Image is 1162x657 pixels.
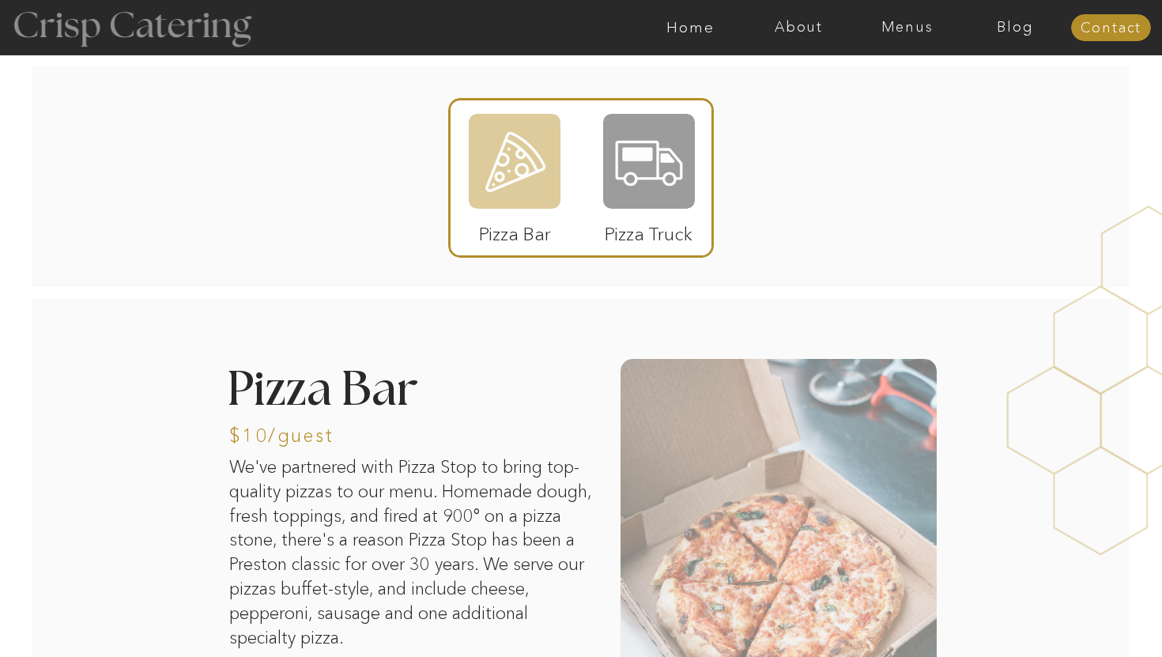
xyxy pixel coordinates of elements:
[745,20,853,36] a: About
[1071,21,1151,36] a: Contact
[961,20,1070,36] a: Blog
[853,20,961,36] a: Menus
[462,207,568,253] p: Pizza Bar
[636,20,745,36] a: Home
[229,426,456,441] h3: $10/guest
[227,367,518,417] h2: Pizza Bar
[596,207,701,253] p: Pizza Truck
